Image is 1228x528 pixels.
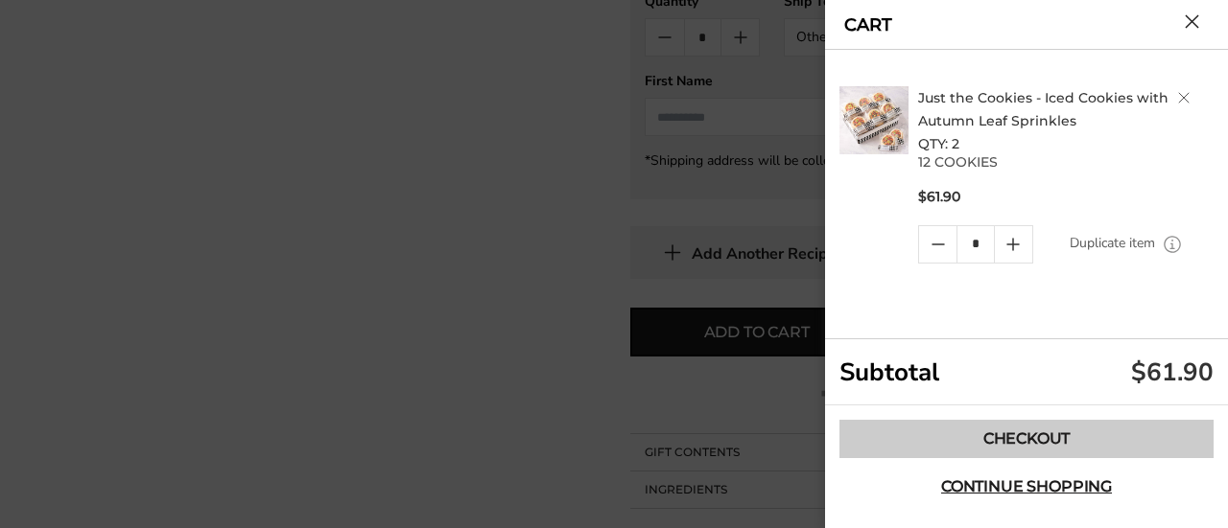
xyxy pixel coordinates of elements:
input: Quantity Input [956,226,994,263]
a: Quantity minus button [919,226,956,263]
a: Just the Cookies - Iced Cookies with Autumn Leaf Sprinkles [918,89,1169,129]
button: Close cart [1185,14,1199,29]
a: Delete product [1178,92,1190,103]
a: Duplicate item [1070,233,1155,254]
button: Continue shopping [839,468,1214,506]
img: C. Krueger's. image [839,86,909,155]
h2: QTY: 2 [918,86,1219,155]
p: 12 COOKIES [918,155,1219,169]
iframe: Sign Up via Text for Offers [15,455,199,513]
span: $61.90 [918,188,960,206]
a: Checkout [839,420,1214,458]
a: CART [844,16,892,34]
span: Continue shopping [941,479,1112,494]
div: $61.90 [1131,356,1214,389]
div: Subtotal [825,339,1228,405]
a: Quantity plus button [995,226,1032,263]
